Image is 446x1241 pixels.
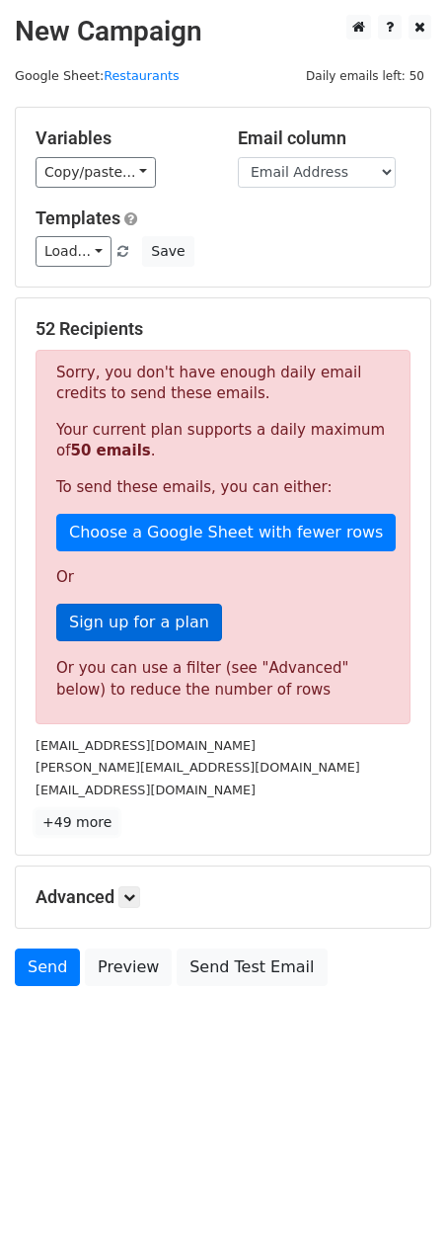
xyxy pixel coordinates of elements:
span: Daily emails left: 50 [299,65,431,87]
small: Google Sheet: [15,68,180,83]
h5: Email column [238,127,410,149]
p: Your current plan supports a daily maximum of . [56,420,390,461]
a: Load... [36,236,111,267]
a: Choose a Google Sheet with fewer rows [56,514,396,551]
div: Or you can use a filter (see "Advanced" below) to reduce the number of rows [56,657,390,702]
a: Sign up for a plan [56,604,222,641]
a: Restaurants [104,68,179,83]
a: Copy/paste... [36,157,156,188]
p: Sorry, you don't have enough daily email credits to send these emails. [56,363,390,404]
h5: 52 Recipients [36,318,410,340]
p: To send these emails, you can either: [56,477,390,498]
a: +49 more [36,810,118,835]
a: Send Test Email [177,949,327,986]
a: Preview [85,949,172,986]
button: Save [142,236,193,267]
h2: New Campaign [15,15,431,48]
small: [EMAIL_ADDRESS][DOMAIN_NAME] [36,738,256,753]
p: Or [56,567,390,588]
a: Send [15,949,80,986]
a: Templates [36,207,120,228]
small: [PERSON_NAME][EMAIL_ADDRESS][DOMAIN_NAME] [36,760,360,775]
strong: 50 emails [70,442,150,459]
a: Daily emails left: 50 [299,68,431,83]
h5: Variables [36,127,208,149]
small: [EMAIL_ADDRESS][DOMAIN_NAME] [36,783,256,797]
h5: Advanced [36,886,410,908]
iframe: Chat Widget [347,1146,446,1241]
